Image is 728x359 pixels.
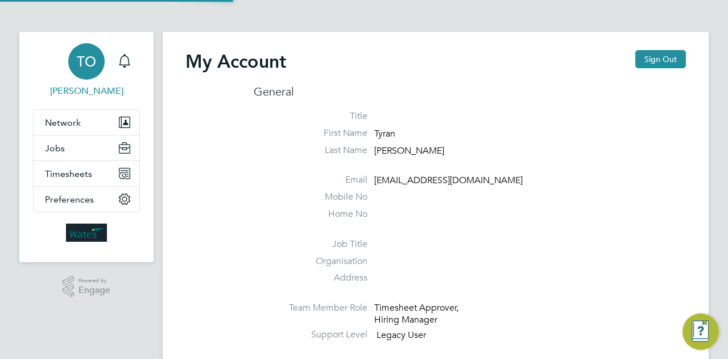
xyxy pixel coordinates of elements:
[254,84,686,99] h3: General
[45,168,92,179] span: Timesheets
[34,187,139,212] button: Preferences
[45,194,94,205] span: Preferences
[254,174,367,186] label: Email
[254,329,367,341] label: Support Level
[34,110,139,135] button: Network
[77,54,96,69] span: TO
[63,276,111,298] a: Powered byEngage
[254,238,367,250] label: Job Title
[254,127,367,139] label: First Name
[33,84,140,98] span: Tyran Oscislawski
[254,208,367,220] label: Home No
[254,255,367,267] label: Organisation
[34,135,139,160] button: Jobs
[66,224,107,242] img: wates-logo-retina.png
[78,286,110,295] span: Engage
[254,191,367,203] label: Mobile No
[45,143,65,154] span: Jobs
[34,161,139,186] button: Timesheets
[635,50,686,68] button: Sign Out
[374,175,523,187] span: [EMAIL_ADDRESS][DOMAIN_NAME]
[19,32,154,262] nav: Main navigation
[377,329,426,341] span: Legacy User
[254,302,367,314] label: Team Member Role
[33,43,140,98] a: TO[PERSON_NAME]
[254,272,367,284] label: Address
[78,276,110,286] span: Powered by
[33,224,140,242] a: Go to home page
[374,302,482,326] div: Timesheet Approver, Hiring Manager
[374,145,444,156] span: [PERSON_NAME]
[682,313,719,350] button: Engage Resource Center
[185,50,286,73] h2: My Account
[374,128,395,139] span: Tyran
[45,117,81,128] span: Network
[254,110,367,122] label: Title
[254,145,367,156] label: Last Name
